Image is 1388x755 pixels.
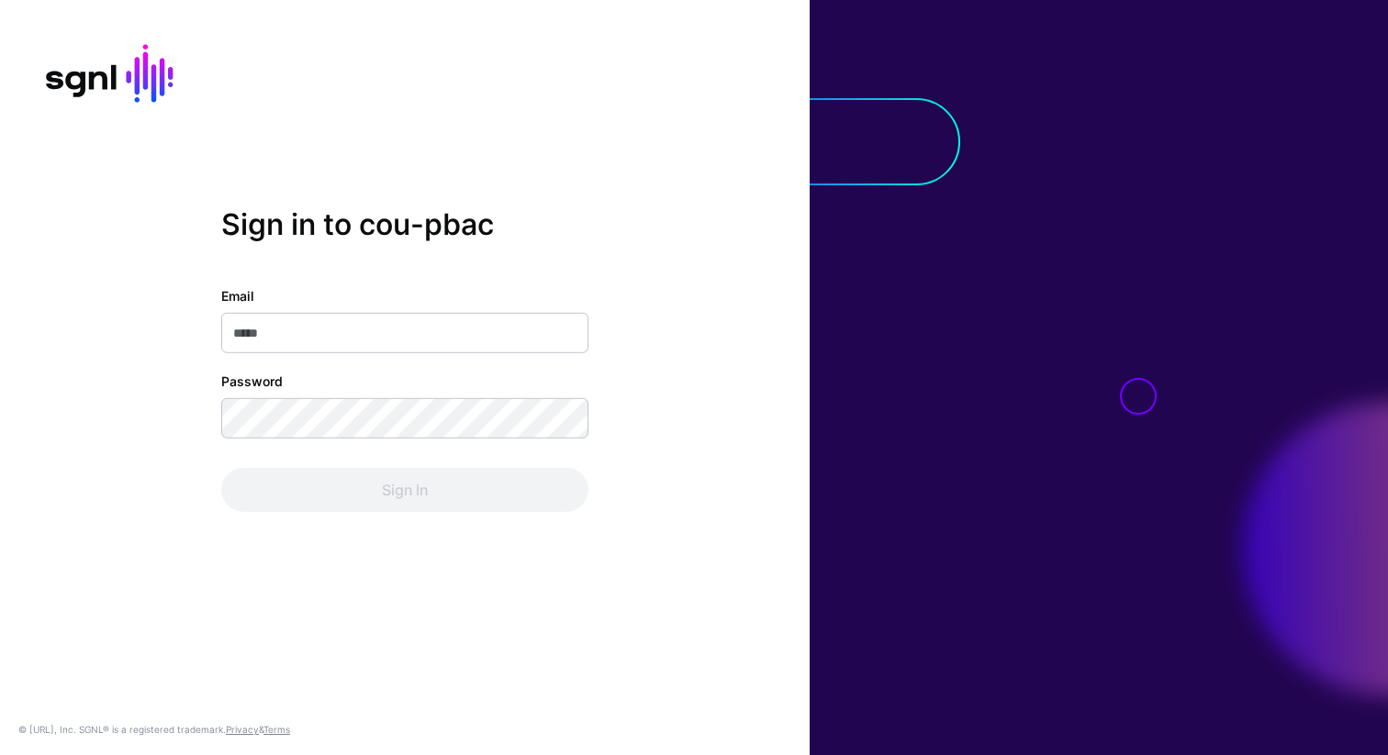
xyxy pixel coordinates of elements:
[263,724,290,735] a: Terms
[221,206,588,241] h2: Sign in to cou-pbac
[221,372,283,391] label: Password
[18,722,290,737] div: © [URL], Inc. SGNL® is a registered trademark. &
[226,724,259,735] a: Privacy
[221,286,254,305] label: Email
